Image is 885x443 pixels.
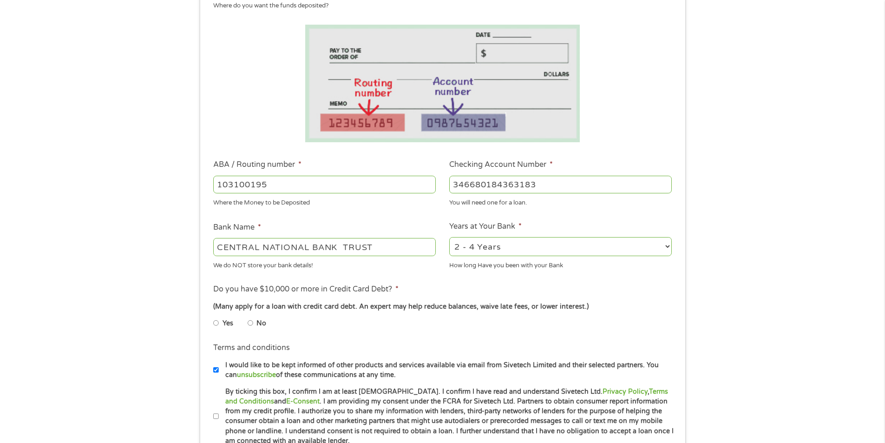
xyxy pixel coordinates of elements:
[223,318,233,329] label: Yes
[603,388,648,396] a: Privacy Policy
[213,160,302,170] label: ABA / Routing number
[449,258,672,270] div: How long Have you been with your Bank
[213,284,399,294] label: Do you have $10,000 or more in Credit Card Debt?
[213,258,436,270] div: We do NOT store your bank details!
[213,302,671,312] div: (Many apply for a loan with credit card debt. An expert may help reduce balances, waive late fees...
[219,360,675,380] label: I would like to be kept informed of other products and services available via email from Sivetech...
[449,195,672,208] div: You will need one for a loan.
[256,318,266,329] label: No
[213,223,261,232] label: Bank Name
[237,371,276,379] a: unsubscribe
[213,343,290,353] label: Terms and conditions
[449,176,672,193] input: 345634636
[449,160,553,170] label: Checking Account Number
[213,195,436,208] div: Where the Money to be Deposited
[305,25,580,142] img: Routing number location
[449,222,522,231] label: Years at Your Bank
[225,388,668,405] a: Terms and Conditions
[213,176,436,193] input: 263177916
[213,1,665,11] div: Where do you want the funds deposited?
[286,397,320,405] a: E-Consent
